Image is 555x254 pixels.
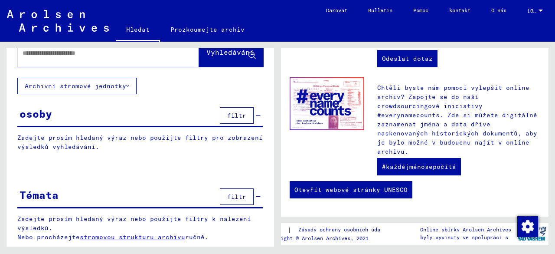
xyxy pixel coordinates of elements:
font: Prozkoumejte archiv [170,26,245,33]
img: Arolsen_neg.svg [7,10,109,32]
font: Témata [20,188,59,201]
font: O nás [491,7,506,13]
font: filtr [227,193,246,201]
font: Bulletin [368,7,392,13]
font: Chtěli byste nám pomoci vylepšit online archiv? Zapojte se do naší crowdsourcingové iniciativy #e... [377,84,537,155]
img: yv_logo.png [516,223,548,244]
button: filtr [220,188,254,205]
a: Otevřít webové stránky UNESCO [290,181,412,198]
font: Pomoc [413,7,428,13]
font: | [287,226,291,234]
font: Odeslat dotaz [382,55,433,63]
font: Darovat [326,7,347,13]
font: ručně. [185,233,209,241]
font: Vyhledávání [206,48,254,56]
a: Prozkoumejte archiv [160,19,255,40]
font: Zadejte prosím hledaný výraz nebo použijte filtry k nalezení výsledků. [17,215,251,232]
font: Hledat [126,26,150,33]
font: kontakt [449,7,470,13]
button: Archivní stromové jednotky [17,78,137,94]
font: Nebo procházejte [17,233,80,241]
font: Copyright © Arolsen Archives, 2021 [265,235,369,241]
button: Vyhledávání [199,40,263,67]
a: Hledat [116,19,160,42]
img: Změna souhlasu [517,216,538,237]
font: Otevřít webové stránky UNESCO [294,186,408,194]
font: Zadejte prosím hledaný výraz nebo použijte filtry pro zobrazení výsledků vyhledávání. [17,134,263,151]
font: osoby [20,107,52,120]
a: #každéjménosepočítá [377,158,461,175]
font: byly vyvinuty ve spolupráci s [420,234,508,241]
img: enc.jpg [290,77,364,131]
button: filtr [220,107,254,124]
a: Odeslat dotaz [377,50,437,67]
font: Zásady ochrany osobních údajů [298,226,386,233]
font: filtr [227,112,246,119]
div: Změna souhlasu [517,216,538,237]
font: #každéjménosepočítá [382,163,456,171]
font: Archivní stromové jednotky [25,82,126,90]
font: Online sbírky Arolsen Archives [420,226,511,233]
a: Zásady ochrany osobních údajů [291,225,397,234]
a: stromovou strukturu archivu [80,233,185,241]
